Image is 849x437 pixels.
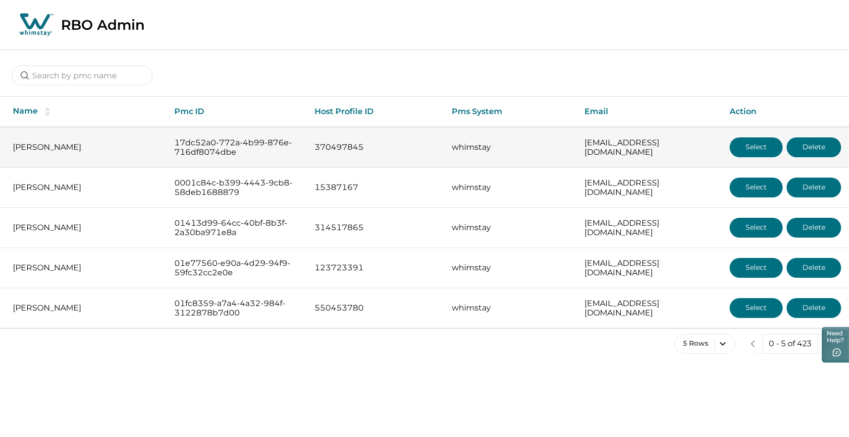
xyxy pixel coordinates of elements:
p: [EMAIL_ADDRESS][DOMAIN_NAME] [584,138,714,157]
th: Action [722,97,849,127]
button: 5 Rows [674,334,735,354]
p: 370497845 [315,142,436,152]
p: 01fc8359-a7a4-4a32-984f-3122878b7d00 [174,299,299,318]
p: 01413d99-64cc-40bf-8b3f-2a30ba971e8a [174,218,299,238]
p: whimstay [452,223,569,233]
button: Delete [787,137,841,157]
button: previous page [743,334,763,354]
p: [PERSON_NAME] [13,303,159,313]
button: Select [730,298,783,318]
p: [PERSON_NAME] [13,183,159,192]
p: [EMAIL_ADDRESS][DOMAIN_NAME] [584,258,714,278]
th: Host Profile ID [307,97,444,127]
button: 0 - 5 of 423 [762,334,818,354]
p: [EMAIL_ADDRESS][DOMAIN_NAME] [584,178,714,197]
button: Select [730,178,783,197]
input: Search by pmc name [12,65,153,85]
button: Select [730,137,783,157]
p: 550453780 [315,303,436,313]
p: 17dc52a0-772a-4b99-876e-716df8074dbe [174,138,299,157]
p: [EMAIL_ADDRESS][DOMAIN_NAME] [584,218,714,238]
p: [PERSON_NAME] [13,142,159,152]
button: Select [730,218,783,238]
th: Pmc ID [166,97,307,127]
p: [EMAIL_ADDRESS][DOMAIN_NAME] [584,299,714,318]
button: Select [730,258,783,278]
button: Delete [787,178,841,197]
p: 314517865 [315,223,436,233]
p: whimstay [452,263,569,273]
th: Pms System [444,97,577,127]
p: whimstay [452,183,569,192]
button: next page [817,334,837,354]
button: Delete [787,258,841,278]
button: Delete [787,218,841,238]
p: 123723391 [315,263,436,273]
th: Email [577,97,722,127]
p: [PERSON_NAME] [13,263,159,273]
button: sorting [38,107,57,117]
p: [PERSON_NAME] [13,223,159,233]
p: 01e77560-e90a-4d29-94f9-59fc32cc2e0e [174,258,299,278]
p: 0001c84c-b399-4443-9cb8-58deb1688879 [174,178,299,197]
p: RBO Admin [61,16,145,33]
p: whimstay [452,142,569,152]
p: 0 - 5 of 423 [769,339,811,349]
p: 15387167 [315,183,436,192]
button: Delete [787,298,841,318]
p: whimstay [452,303,569,313]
